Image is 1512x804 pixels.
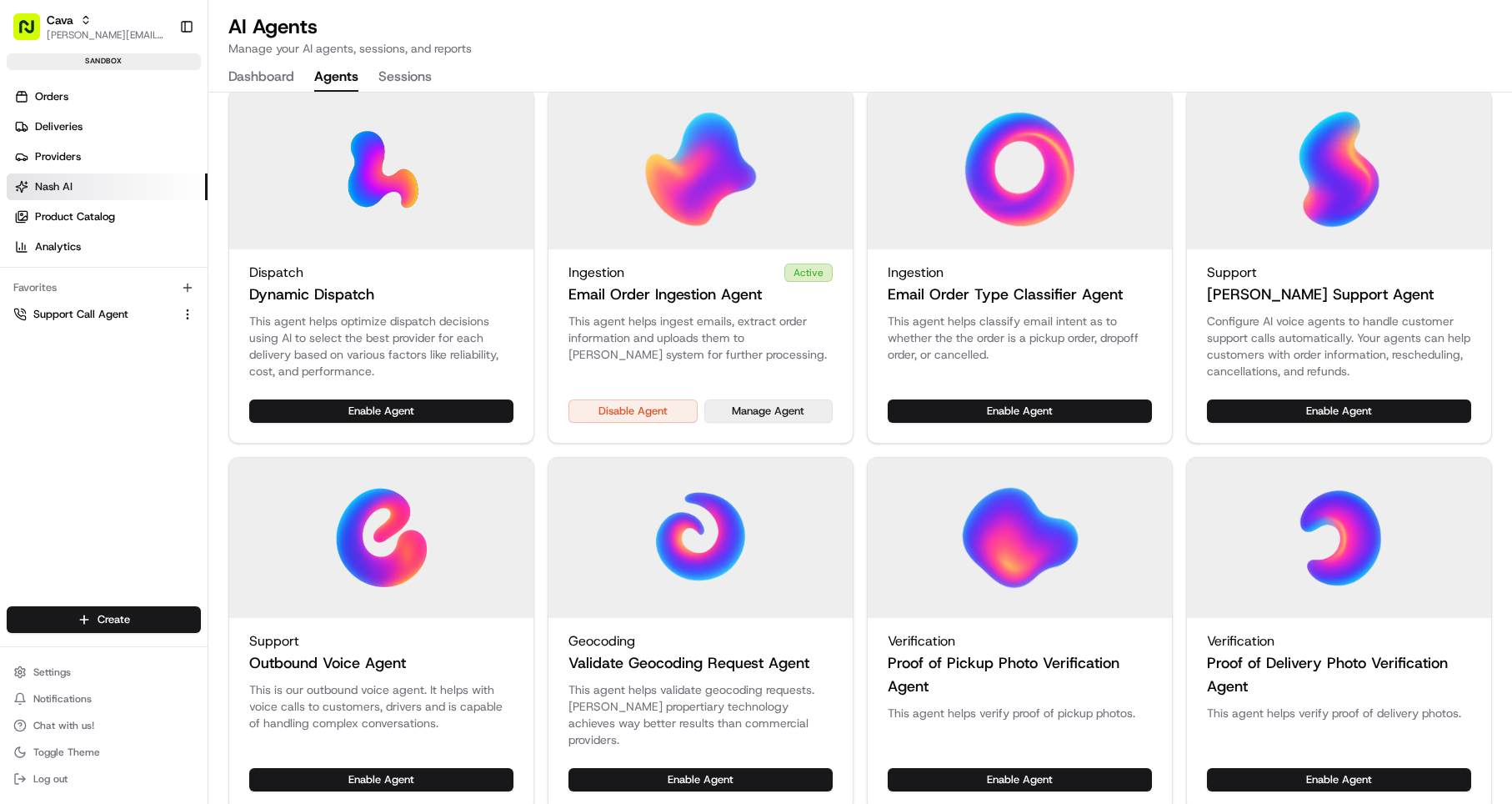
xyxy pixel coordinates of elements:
[134,235,274,265] a: 💻API Documentation
[43,108,275,125] input: Clear
[1207,631,1471,651] div: Verification
[568,681,833,748] p: This agent helps validate geocoding requests. [PERSON_NAME] propertiary technology achieves way b...
[17,244,30,257] div: 📗
[141,244,154,257] div: 💻
[1279,478,1399,598] img: Proof of Delivery Photo Verification Agent
[7,53,201,70] div: sandbox
[1207,399,1471,423] button: Enable Agent
[228,63,294,92] button: Dashboard
[568,651,809,675] h3: Validate Geocoding Request Agent
[249,313,513,379] p: This agent helps optimize dispatch decisions using AI to select the best provider for each delive...
[888,283,1123,306] h3: Email Order Type Classifier Agent
[888,399,1152,423] button: Enable Agent
[7,83,208,110] a: Orders
[228,13,472,40] h1: AI Agents
[35,119,83,134] span: Deliveries
[1207,313,1471,379] p: Configure AI voice agents to handle customer support calls automatically. Your agents can help cu...
[784,264,833,282] div: Active
[158,242,268,259] span: API Documentation
[1207,705,1471,721] p: This agent helps verify proof of delivery photos.
[33,242,128,259] span: Knowledge Base
[57,159,273,176] div: Start new chat
[98,612,130,627] span: Create
[888,651,1152,698] h3: Proof of Pickup Photo Verification Agent
[568,399,698,423] button: Disable Agent
[960,478,1080,598] img: Proof of Pickup Photo Verification Agent
[33,666,71,679] span: Settings
[33,719,94,732] span: Chat with us!
[322,109,442,229] img: Dynamic Dispatch
[7,687,201,711] button: Notifications
[888,631,1152,651] div: Verification
[249,263,513,283] div: Dispatch
[960,109,1080,229] img: Email Order Type Classifier Agent
[47,12,73,28] button: Cava
[13,307,174,322] a: Support Call Agent
[7,714,201,737] button: Chat with us!
[228,40,472,57] p: Manage your AI agents, sessions, and reports
[888,313,1152,363] p: This agent helps classify email intent as to whether the the order is a pickup order, dropoff ord...
[35,209,115,224] span: Product Catalog
[7,173,208,200] a: Nash AI
[283,164,303,184] button: Start new chat
[7,234,208,260] a: Analytics
[249,768,513,791] button: Enable Agent
[249,283,374,306] h3: Dynamic Dispatch
[7,661,201,684] button: Settings
[568,263,833,283] div: Ingestion
[7,741,201,764] button: Toggle Theme
[704,399,834,423] button: Manage Agent
[1207,651,1471,698] h3: Proof of Delivery Photo Verification Agent
[7,301,201,328] button: Support Call Agent
[7,767,201,791] button: Log out
[888,768,1152,791] button: Enable Agent
[35,149,81,164] span: Providers
[568,283,762,306] h3: Email Order Ingestion Agent
[322,478,442,598] img: Outbound Voice Agent
[888,705,1152,721] p: This agent helps verify proof of pickup photos.
[7,143,208,170] a: Providers
[568,768,833,791] button: Enable Agent
[17,67,303,93] p: Welcome 👋
[17,17,50,50] img: Nash
[17,159,47,189] img: 1736555255976-a54dd68f-1ca7-489b-9aae-adbdc363a1c4
[378,63,432,92] button: Sessions
[33,692,92,706] span: Notifications
[7,7,173,47] button: Cava[PERSON_NAME][EMAIL_ADDRESS][DOMAIN_NAME]
[35,179,73,194] span: Nash AI
[33,307,128,322] span: Support Call Agent
[249,631,513,651] div: Support
[249,399,513,423] button: Enable Agent
[568,313,833,363] p: This agent helps ingest emails, extract order information and uploads them to [PERSON_NAME] syste...
[1279,109,1399,229] img: Charlie Support Agent
[7,204,208,230] a: Product Catalog
[35,239,81,254] span: Analytics
[641,109,761,229] img: Email Order Ingestion Agent
[249,651,406,675] h3: Outbound Voice Agent
[249,681,513,731] p: This is our outbound voice agent. It helps with voice calls to customers, drivers and is capable ...
[7,606,201,633] button: Create
[7,113,208,140] a: Deliveries
[1207,263,1471,283] div: Support
[35,89,68,104] span: Orders
[166,283,202,295] span: Pylon
[33,746,100,759] span: Toggle Theme
[118,282,202,295] a: Powered byPylon
[1207,768,1471,791] button: Enable Agent
[641,478,761,598] img: Validate Geocoding Request Agent
[568,631,833,651] div: Geocoding
[57,176,211,189] div: We're available if you need us!
[1207,283,1434,306] h3: [PERSON_NAME] Support Agent
[314,63,358,92] button: Agents
[10,235,134,265] a: 📗Knowledge Base
[7,274,201,301] div: Favorites
[47,28,166,42] button: [PERSON_NAME][EMAIL_ADDRESS][DOMAIN_NAME]
[888,263,1152,283] div: Ingestion
[33,772,68,786] span: Log out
